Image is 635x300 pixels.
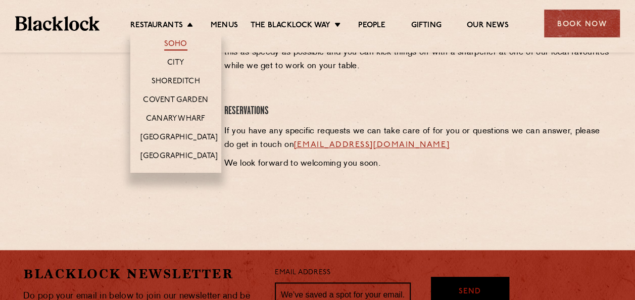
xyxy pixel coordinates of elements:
[211,21,238,32] a: Menus
[224,157,612,171] p: We look forward to welcoming you soon.
[224,125,612,152] p: If you have any specific requests we can take care of for you or questions we can answer, please ...
[358,21,385,32] a: People
[459,286,481,298] span: Send
[15,16,100,30] img: BL_Textured_Logo-footer-cropped.svg
[224,105,612,118] h4: Reservations
[167,58,184,69] a: City
[140,152,218,163] a: [GEOGRAPHIC_DATA]
[275,267,330,279] label: Email Address
[224,32,612,73] p: We operate a virtual waiting list for those we don’t have a table for on arrival. Our hosts will ...
[164,39,187,51] a: Soho
[23,265,260,283] h2: Blacklock Newsletter
[544,10,620,37] div: Book Now
[143,95,208,107] a: Covent Garden
[146,114,205,125] a: Canary Wharf
[411,21,441,32] a: Gifting
[251,21,330,32] a: The Blacklock Way
[467,21,509,32] a: Our News
[130,21,183,32] a: Restaurants
[140,133,218,144] a: [GEOGRAPHIC_DATA]
[294,141,450,149] a: [EMAIL_ADDRESS][DOMAIN_NAME]
[152,77,200,88] a: Shoreditch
